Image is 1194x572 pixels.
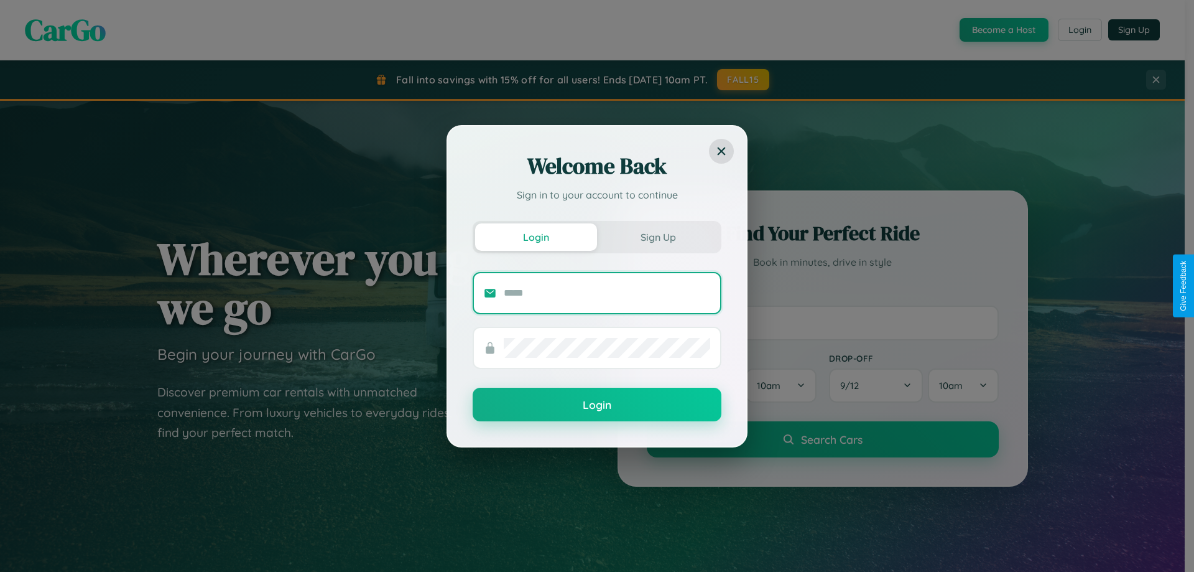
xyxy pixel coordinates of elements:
[1179,261,1188,311] div: Give Feedback
[473,388,721,421] button: Login
[473,151,721,181] h2: Welcome Back
[597,223,719,251] button: Sign Up
[475,223,597,251] button: Login
[473,187,721,202] p: Sign in to your account to continue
